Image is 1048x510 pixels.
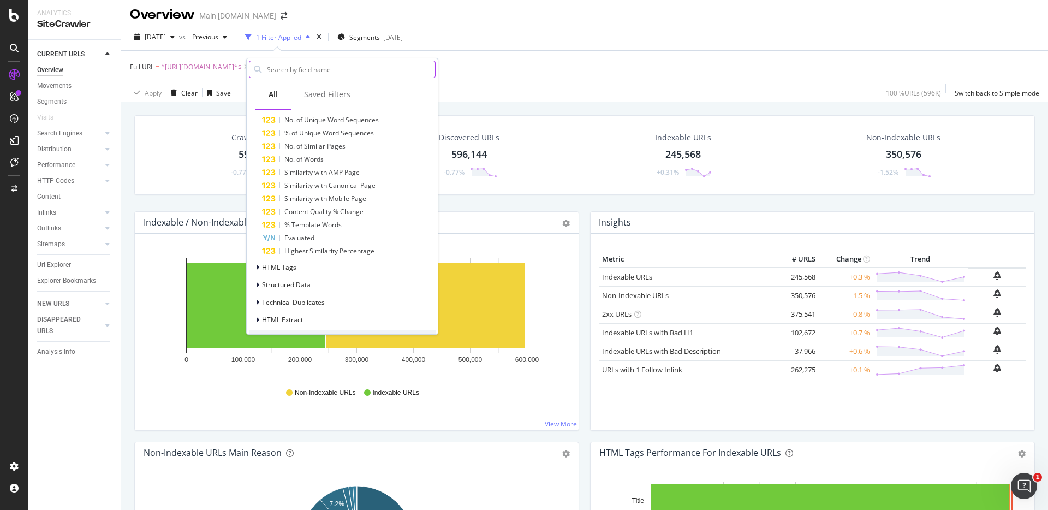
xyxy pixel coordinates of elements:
div: 100 % URLs ( 596K ) [886,88,941,98]
text: Title [632,497,645,505]
span: Technical Duplicates [262,298,325,307]
div: CURRENT URLS [37,49,85,60]
th: Change [818,251,873,268]
div: [DATE] [383,33,403,42]
button: Segments[DATE] [333,28,407,46]
a: 2xx URLs [602,309,632,319]
span: % of Unique Word Sequences [284,128,374,138]
a: HTTP Codes [37,175,102,187]
span: 2025 Sep. 7th [145,32,166,41]
div: -0.77% [444,168,465,177]
span: No. of Similar Pages [284,141,346,151]
button: 1 Filter Applied [241,28,314,46]
a: Url Explorer [37,259,113,271]
td: 375,541 [775,305,818,323]
button: Apply [130,84,162,102]
text: 200,000 [288,356,312,364]
div: Overview [37,64,63,76]
span: 1 [1033,473,1042,482]
div: Switch back to Simple mode [955,88,1039,98]
button: Previous [188,28,231,46]
span: Indexable URLs [373,388,419,398]
div: SiteCrawler [37,18,112,31]
div: bell-plus [993,345,1001,354]
div: Movements [37,80,72,92]
input: Search by field name [266,61,435,78]
a: Search Engines [37,128,102,139]
div: Apply [145,88,162,98]
a: Sitemaps [37,239,102,250]
td: -1.5 % [818,286,873,305]
div: 1 Filter Applied [256,33,301,42]
a: Analysis Info [37,346,113,358]
span: Similarity with Mobile Page [284,194,366,203]
text: 500,000 [458,356,483,364]
div: DISAPPEARED URLS [37,314,92,337]
span: Structured Data [262,280,311,289]
div: Non-Indexable URLs [866,132,940,143]
div: bell-plus [993,271,1001,280]
td: 262,275 [775,360,818,379]
h4: Insights [599,215,631,230]
button: Switch back to Simple mode [950,84,1039,102]
td: +0.3 % [818,268,873,287]
a: Indexable URLs [602,272,652,282]
a: Movements [37,80,113,92]
div: gear [1018,450,1026,458]
div: Clear [181,88,198,98]
div: arrow-right-arrow-left [281,12,287,20]
svg: A chart. [144,251,570,378]
span: vs [179,32,188,41]
div: 596,144 [239,147,274,162]
div: Content [37,191,61,203]
div: Analysis Info [37,346,75,358]
a: Indexable URLs with Bad H1 [602,328,693,337]
div: Sitemaps [37,239,65,250]
div: gear [562,450,570,458]
div: Intelligence [249,330,436,347]
button: Clear [166,84,198,102]
text: 300,000 [345,356,369,364]
span: HTML Tags [262,263,296,272]
span: Segments [349,33,380,42]
button: Save [203,84,231,102]
div: 245,568 [665,147,701,162]
div: Discovered URLs [439,132,499,143]
a: Segments [37,96,113,108]
a: Explorer Bookmarks [37,275,113,287]
span: No. of Words [284,155,324,164]
div: Main [DOMAIN_NAME] [199,10,276,21]
td: +0.6 % [818,342,873,360]
a: CURRENT URLS [37,49,102,60]
div: Distribution [37,144,72,155]
iframe: Intercom live chat [1011,473,1037,499]
div: bell-plus [993,364,1001,372]
div: -0.77% [231,168,252,177]
span: Similarity with AMP Page [284,168,360,177]
th: Metric [599,251,775,268]
div: Crawled URLs [231,132,282,143]
div: Save [216,88,231,98]
td: 102,672 [775,323,818,342]
div: HTTP Codes [37,175,74,187]
span: Evaluated [284,233,314,242]
span: % Template Words [284,220,342,229]
a: Indexable URLs with Bad Description [602,346,721,356]
div: Saved Filters [304,89,350,100]
div: times [314,32,324,43]
span: HTML Extract [262,315,303,324]
a: Visits [37,112,64,123]
div: Visits [37,112,53,123]
td: -0.8 % [818,305,873,323]
div: Url Explorer [37,259,71,271]
td: +0.1 % [818,360,873,379]
div: bell-plus [993,289,1001,298]
span: = [156,62,159,72]
a: URLs with 1 Follow Inlink [602,365,682,375]
div: Outlinks [37,223,61,234]
a: Distribution [37,144,102,155]
div: Performance [37,159,75,171]
div: NEW URLS [37,298,69,310]
td: +0.7 % [818,323,873,342]
div: All [269,89,278,100]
